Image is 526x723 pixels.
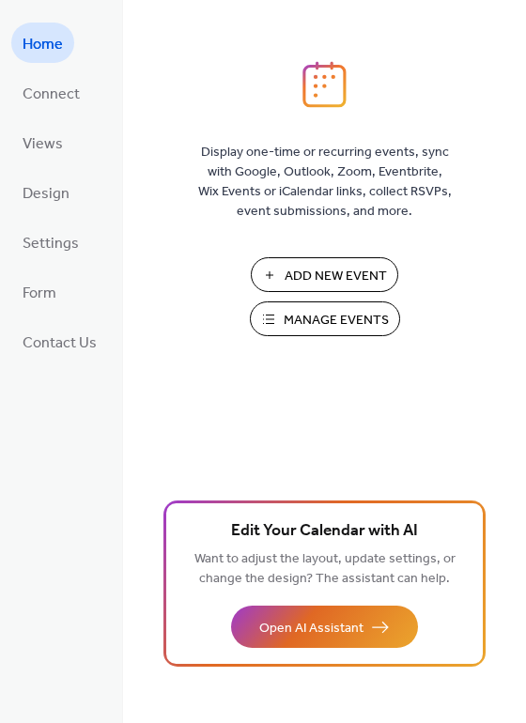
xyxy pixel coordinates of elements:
span: Design [23,179,70,208]
a: Home [11,23,74,63]
a: Form [11,271,68,312]
a: Connect [11,72,91,113]
a: Design [11,172,81,212]
span: Manage Events [284,311,389,331]
span: Home [23,30,63,59]
button: Open AI Assistant [231,606,418,648]
span: Connect [23,80,80,109]
a: Contact Us [11,321,108,361]
img: logo_icon.svg [302,61,346,108]
span: Settings [23,229,79,258]
a: Views [11,122,74,162]
a: Settings [11,222,90,262]
span: Form [23,279,56,308]
span: Want to adjust the layout, update settings, or change the design? The assistant can help. [194,546,456,592]
span: Add New Event [285,267,387,286]
span: Views [23,130,63,159]
span: Display one-time or recurring events, sync with Google, Outlook, Zoom, Eventbrite, Wix Events or ... [198,143,452,222]
span: Edit Your Calendar with AI [231,518,418,545]
button: Manage Events [250,301,400,336]
span: Contact Us [23,329,97,358]
span: Open AI Assistant [259,619,364,638]
button: Add New Event [251,257,398,292]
